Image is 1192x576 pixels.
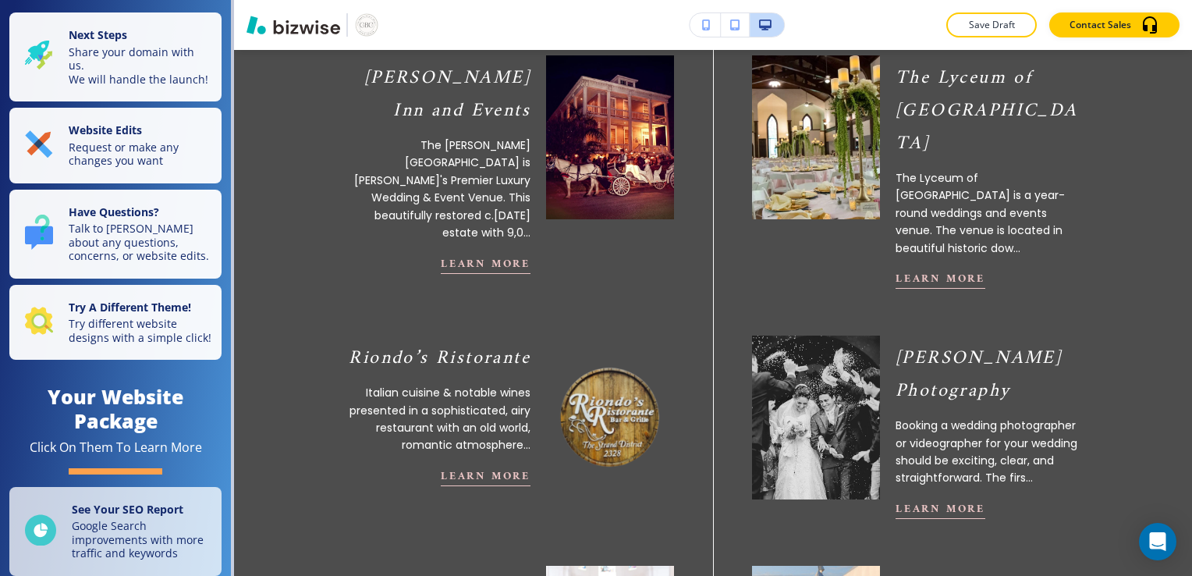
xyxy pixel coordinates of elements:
[342,62,530,127] p: [PERSON_NAME] Inn and Events
[9,190,222,279] button: Have Questions?Talk to [PERSON_NAME] about any questions, concerns, or website edits.
[69,317,212,344] p: Try different website designs with a simple click!
[69,204,159,219] strong: Have Questions?
[896,62,1084,160] p: The Lyceum of [GEOGRAPHIC_DATA]
[342,342,530,375] p: Riondo’s Ristorante
[69,222,212,263] p: Talk to [PERSON_NAME] about any questions, concerns, or website edits.
[69,140,212,168] p: Request or make any changes you want
[9,385,222,433] h4: Your Website Package
[752,336,880,500] img: <p>Ryan Jones Photography</p>
[72,519,212,560] p: Google Search improvements with more traffic and keywords
[546,336,674,500] img: <p>Riondo’s Ristorante</p>
[9,12,222,101] button: Next StepsShare your domain with us.We will handle the launch!
[896,342,1084,407] p: [PERSON_NAME] Photography
[546,55,674,219] img: <p>Lasker Inn and Events</p>
[896,417,1084,487] p: Booking a wedding photographer or videographer for your wedding should be exciting, clear, and st...
[946,12,1037,37] button: Save Draft
[354,12,379,37] img: Your Logo
[752,55,880,219] img: <p>The Lyceum of Galveston</p>
[69,27,127,42] strong: Next Steps
[896,500,985,519] button: Learn More
[9,487,222,576] a: See Your SEO ReportGoogle Search improvements with more traffic and keywords
[69,123,142,137] strong: Website Edits
[1139,523,1176,560] div: Open Intercom Messenger
[1049,12,1180,37] button: Contact Sales
[69,45,212,87] p: Share your domain with us. We will handle the launch!
[247,16,340,34] img: Bizwise Logo
[896,169,1084,257] p: The Lyceum of [GEOGRAPHIC_DATA] is a year-round weddings and events venue. The venue is located i...
[342,137,530,241] p: The [PERSON_NAME][GEOGRAPHIC_DATA] is [PERSON_NAME]'s Premier Luxury Wedding & Event Venue. This ...
[9,108,222,183] button: Website EditsRequest or make any changes you want
[342,384,530,454] p: Italian cuisine & notable wines presented in a sophisticated, airy restaurant with an old world, ...
[1070,18,1131,32] p: Contact Sales
[896,269,985,289] button: Learn More
[967,18,1016,32] p: Save Draft
[30,439,202,456] div: Click On Them To Learn More
[441,467,530,486] button: Learn More
[69,300,191,315] strong: Try A Different Theme!
[441,254,530,274] button: Learn More
[72,502,183,517] strong: See Your SEO Report
[9,285,222,361] button: Try A Different Theme!Try different website designs with a simple click!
